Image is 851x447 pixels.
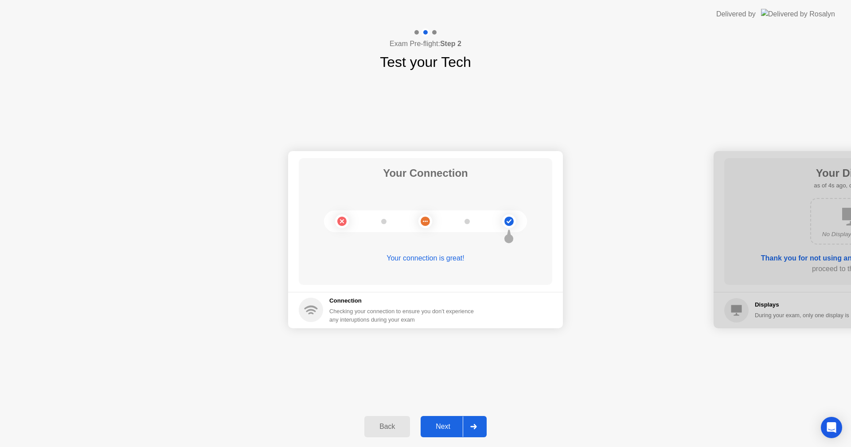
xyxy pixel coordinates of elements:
[716,9,756,19] div: Delivered by
[383,165,468,181] h1: Your Connection
[299,253,552,264] div: Your connection is great!
[421,416,487,437] button: Next
[367,423,407,431] div: Back
[761,9,835,19] img: Delivered by Rosalyn
[329,307,479,324] div: Checking your connection to ensure you don’t experience any interuptions during your exam
[440,40,461,47] b: Step 2
[364,416,410,437] button: Back
[821,417,842,438] div: Open Intercom Messenger
[390,39,461,49] h4: Exam Pre-flight:
[423,423,463,431] div: Next
[380,51,471,73] h1: Test your Tech
[329,296,479,305] h5: Connection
